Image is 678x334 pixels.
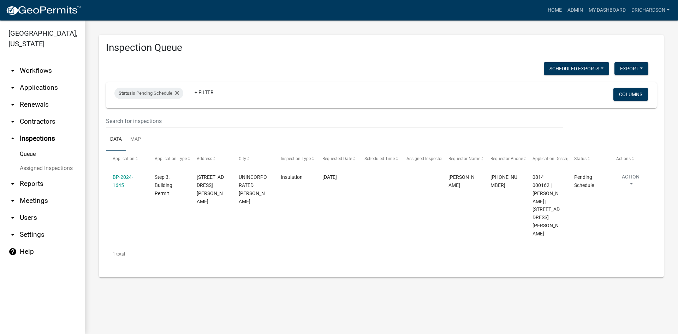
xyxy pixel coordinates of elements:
span: Application Type [155,156,187,161]
span: Status [119,90,132,96]
datatable-header-cell: Actions [609,151,652,168]
span: Requestor Phone [490,156,523,161]
span: City [239,156,246,161]
datatable-header-cell: Application Description [525,151,567,168]
button: Scheduled Exports [544,62,609,75]
span: Actions [616,156,631,161]
a: + Filter [189,86,219,99]
span: 36 SHIREY RD [197,174,224,204]
datatable-header-cell: Inspection Type [274,151,316,168]
i: arrow_drop_down [8,180,17,188]
i: arrow_drop_down [8,230,17,239]
a: Data [106,128,126,151]
span: Scheduled Time [364,156,395,161]
button: Action [616,173,645,191]
span: Application Description [533,156,577,161]
span: Inspection Type [281,156,311,161]
datatable-header-cell: Application Type [148,151,190,168]
i: help [8,247,17,256]
span: Status [574,156,587,161]
datatable-header-cell: Status [567,151,609,168]
span: Insulation [281,174,303,180]
div: is Pending Schedule [114,88,183,99]
span: Pending Schedule [574,174,594,188]
span: Application [113,156,135,161]
a: Admin [565,4,586,17]
div: 1 total [106,245,657,263]
button: Export [614,62,648,75]
span: Address [197,156,212,161]
span: Requested Date [322,156,352,161]
datatable-header-cell: Requested Date [316,151,358,168]
span: 0814 000162 | WATSON JASON | 36 SHIREY RD [533,174,560,236]
span: 706-466-4384 [490,174,517,188]
i: arrow_drop_down [8,83,17,92]
datatable-header-cell: Assigned Inspector [400,151,442,168]
a: Home [545,4,565,17]
datatable-header-cell: City [232,151,274,168]
i: arrow_drop_down [8,66,17,75]
a: My Dashboard [586,4,629,17]
a: Map [126,128,145,151]
datatable-header-cell: Scheduled Time [358,151,400,168]
datatable-header-cell: Application [106,151,148,168]
button: Columns [613,88,648,101]
h3: Inspection Queue [106,42,657,54]
span: UNINCORPORATED TROUP [239,174,267,204]
span: Step 3. Building Permit [155,174,172,196]
datatable-header-cell: Requestor Name [442,151,484,168]
datatable-header-cell: Requestor Phone [484,151,526,168]
span: Requestor Name [448,156,480,161]
a: drichardson [629,4,672,17]
i: arrow_drop_down [8,213,17,222]
i: arrow_drop_down [8,117,17,126]
span: Assigned Inspector [406,156,443,161]
i: arrow_drop_down [8,197,17,205]
input: Search for inspections [106,114,563,128]
i: arrow_drop_up [8,134,17,143]
i: arrow_drop_down [8,100,17,109]
a: BP-2024-1645 [113,174,133,188]
span: Edna Watson [448,174,475,188]
datatable-header-cell: Address [190,151,232,168]
span: 09/04/2025 [322,174,337,180]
